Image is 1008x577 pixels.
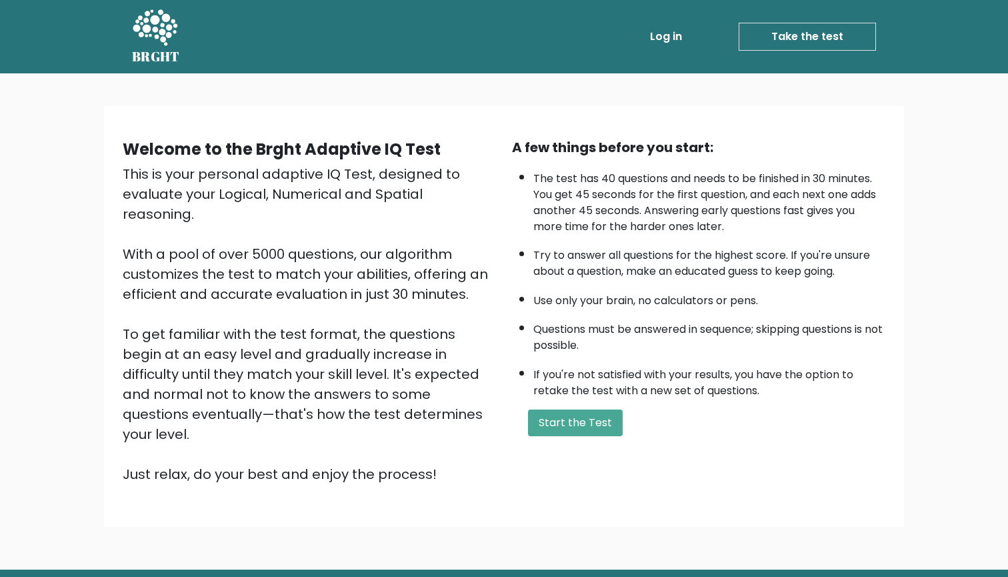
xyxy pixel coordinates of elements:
div: A few things before you start: [512,137,885,157]
li: Use only your brain, no calculators or pens. [533,286,885,309]
li: Questions must be answered in sequence; skipping questions is not possible. [533,315,885,354]
div: This is your personal adaptive IQ Test, designed to evaluate your Logical, Numerical and Spatial ... [123,164,496,484]
a: Log in [645,23,687,50]
li: Try to answer all questions for the highest score. If you're unsure about a question, make an edu... [533,241,885,279]
button: Start the Test [528,410,623,436]
h5: BRGHT [132,49,180,65]
li: The test has 40 questions and needs to be finished in 30 minutes. You get 45 seconds for the firs... [533,164,885,235]
a: BRGHT [132,5,180,68]
b: Welcome to the Brght Adaptive IQ Test [123,138,441,160]
a: Take the test [739,23,876,51]
li: If you're not satisfied with your results, you have the option to retake the test with a new set ... [533,360,885,399]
